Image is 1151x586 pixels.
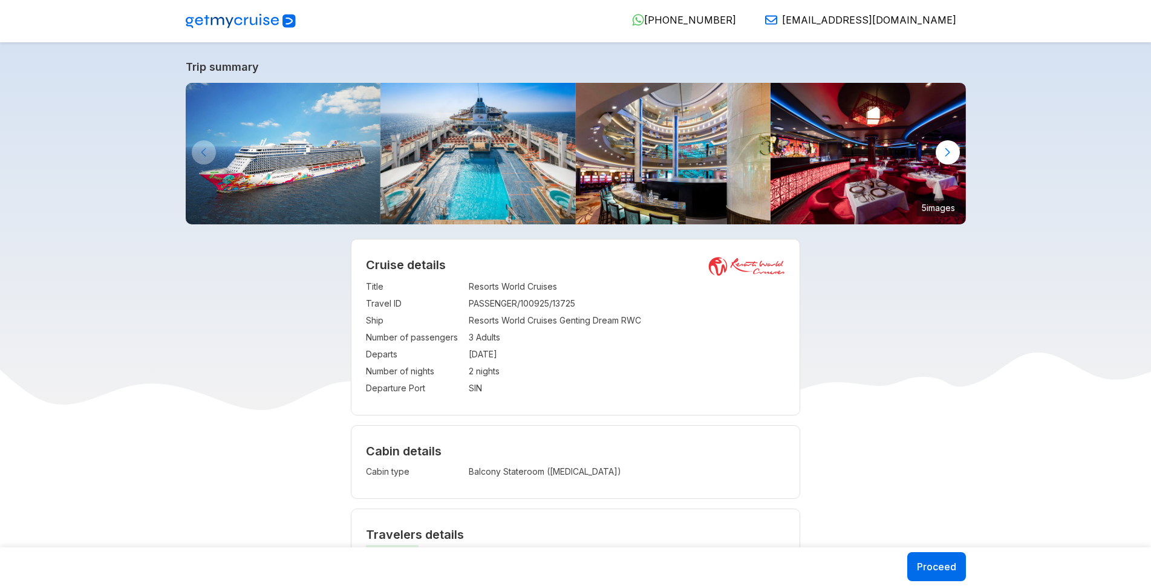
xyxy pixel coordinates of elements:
td: Resorts World Cruises [469,278,785,295]
img: 4.jpg [576,83,771,224]
h2: Cruise details [366,258,785,272]
p: Name must match passport exactly. Mismatch may lead to denied boarding. [366,544,785,559]
td: : [463,329,469,346]
td: : [463,312,469,329]
td: Departs [366,346,463,363]
td: PASSENGER/100925/13725 [469,295,785,312]
td: : [463,363,469,380]
td: Travel ID [366,295,463,312]
td: 2 nights [469,363,785,380]
td: SIN [469,380,785,397]
span: IMPORTANT [366,545,419,559]
td: 3 Adults [469,329,785,346]
td: Number of passengers [366,329,463,346]
td: Balcony Stateroom ([MEDICAL_DATA]) [469,463,691,480]
span: [EMAIL_ADDRESS][DOMAIN_NAME] [782,14,956,26]
h2: Travelers details [366,527,785,542]
img: WhatsApp [632,14,644,26]
td: Cabin type [366,463,463,480]
span: [PHONE_NUMBER] [644,14,736,26]
small: 5 images [917,198,960,216]
img: Email [765,14,777,26]
td: : [463,380,469,397]
img: Main-Pool-800x533.jpg [380,83,576,224]
td: Number of nights [366,363,463,380]
td: : [463,278,469,295]
td: Resorts World Cruises Genting Dream RWC [469,312,785,329]
td: Ship [366,312,463,329]
td: [DATE] [469,346,785,363]
img: GentingDreambyResortsWorldCruises-KlookIndia.jpg [186,83,381,224]
button: Proceed [907,552,966,581]
td: : [463,463,469,480]
td: Departure Port [366,380,463,397]
a: Trip summary [186,60,966,73]
a: [PHONE_NUMBER] [622,14,736,26]
a: [EMAIL_ADDRESS][DOMAIN_NAME] [755,14,956,26]
td: : [463,295,469,312]
td: : [463,346,469,363]
img: 16.jpg [771,83,966,224]
td: Title [366,278,463,295]
h4: Cabin details [366,444,785,458]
